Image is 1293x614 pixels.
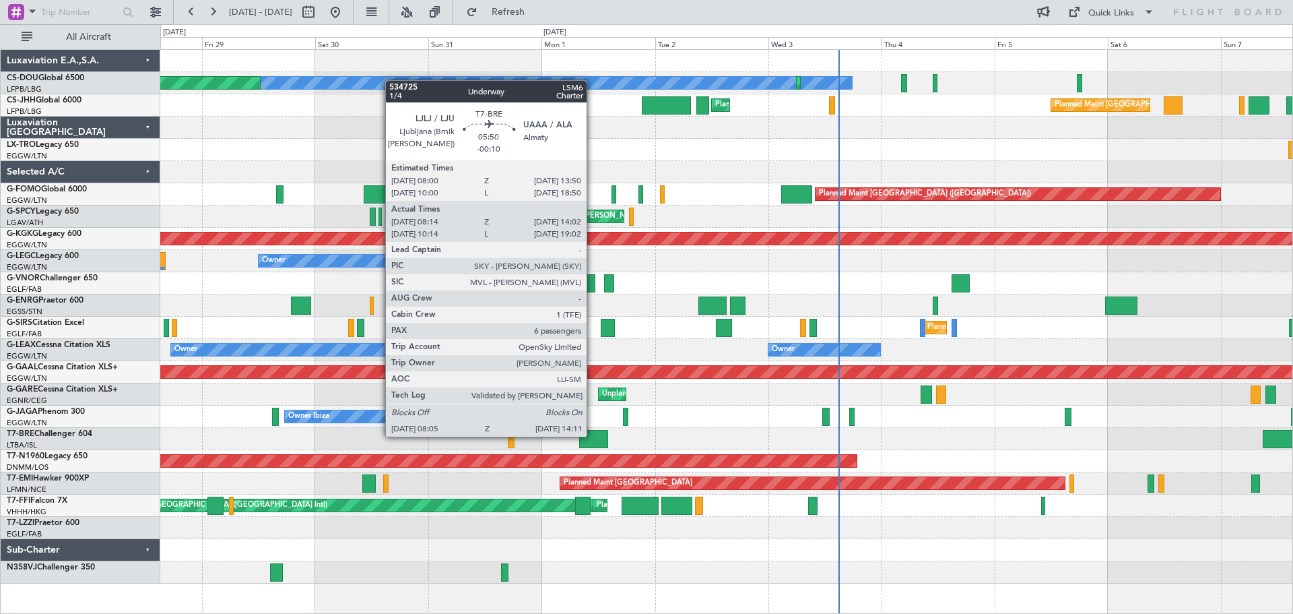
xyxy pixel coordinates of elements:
div: Wed 3 [768,37,882,49]
a: T7-FFIFalcon 7X [7,497,67,505]
span: All Aircraft [35,32,142,42]
div: Owner Ibiza [288,406,329,427]
a: G-FOMOGlobal 6000 [7,185,87,193]
a: EGGW/LTN [7,195,47,206]
span: G-JAGA [7,408,38,416]
span: G-ENRG [7,297,38,305]
a: G-KGKGLegacy 600 [7,230,81,238]
div: Sun 31 [428,37,541,49]
div: Mon 1 [541,37,655,49]
button: Quick Links [1061,1,1161,23]
span: G-KGKG [7,230,38,238]
div: Fri 29 [202,37,315,49]
a: N358VJChallenger 350 [7,563,95,572]
a: DNMM/LOS [7,462,48,472]
a: CS-DOUGlobal 6500 [7,74,84,82]
div: Planned Maint [GEOGRAPHIC_DATA] ([GEOGRAPHIC_DATA]) [927,317,1139,338]
a: G-GARECessna Citation XLS+ [7,386,118,394]
div: Planned Maint [GEOGRAPHIC_DATA] ([GEOGRAPHIC_DATA]) [715,95,927,115]
div: [DATE] [163,27,186,38]
div: Owner [772,340,795,360]
span: LX-TRO [7,141,36,149]
a: LFMN/NCE [7,485,46,495]
a: G-ENRGPraetor 600 [7,297,84,305]
a: EGGW/LTN [7,240,47,250]
a: G-VNORChallenger 650 [7,274,98,282]
a: LX-TROLegacy 650 [7,141,79,149]
a: EGGW/LTN [7,373,47,383]
div: Thu 4 [882,37,995,49]
a: G-JAGAPhenom 300 [7,408,85,416]
div: Quick Links [1088,7,1134,20]
div: Sat 6 [1108,37,1221,49]
span: [DATE] - [DATE] [229,6,292,18]
span: T7-FFI [7,497,30,505]
div: [DATE] [543,27,566,38]
a: T7-EMIHawker 900XP [7,474,89,483]
a: T7-BREChallenger 604 [7,430,92,438]
a: G-LEAXCessna Citation XLS [7,341,110,349]
span: G-VNOR [7,274,40,282]
a: G-GAALCessna Citation XLS+ [7,363,118,371]
a: LTBA/ISL [7,440,37,450]
a: T7-LZZIPraetor 600 [7,519,79,527]
input: Trip Number [41,2,119,22]
span: G-SIRS [7,319,32,327]
a: CS-JHHGlobal 6000 [7,96,81,104]
span: T7-BRE [7,430,34,438]
span: G-SPCY [7,208,36,216]
a: VHHH/HKG [7,507,46,517]
a: LFPB/LBG [7,84,42,94]
a: G-SPCYLegacy 650 [7,208,79,216]
div: Planned Maint [GEOGRAPHIC_DATA] ([GEOGRAPHIC_DATA]) [819,184,1031,204]
a: EGGW/LTN [7,262,47,272]
a: LGAV/ATH [7,218,43,228]
div: Cleaning [GEOGRAPHIC_DATA] ([PERSON_NAME] Intl) [469,206,659,226]
div: Owner [262,251,285,271]
div: Planned Maint [GEOGRAPHIC_DATA] [564,473,692,493]
div: Planned Maint Athens ([PERSON_NAME] Intl) [389,206,544,226]
div: Tue 2 [655,37,768,49]
a: EGNR/CEG [7,396,47,406]
button: All Aircraft [15,26,146,48]
a: EGLF/FAB [7,284,42,295]
div: Planned Maint [GEOGRAPHIC_DATA] ([GEOGRAPHIC_DATA]) [800,73,1012,93]
button: Refresh [460,1,541,23]
span: G-GARE [7,386,38,394]
span: T7-EMI [7,474,33,483]
a: EGLF/FAB [7,329,42,339]
div: Unplanned Maint [PERSON_NAME] [602,384,724,404]
span: CS-JHH [7,96,36,104]
span: Refresh [480,7,537,17]
a: LFPB/LBG [7,106,42,117]
span: G-LEAX [7,341,36,349]
div: Planned Maint [GEOGRAPHIC_DATA] ([GEOGRAPHIC_DATA] Intl) [597,495,822,516]
a: EGGW/LTN [7,351,47,361]
a: G-SIRSCitation Excel [7,319,84,327]
div: Planned Maint [GEOGRAPHIC_DATA] ([GEOGRAPHIC_DATA]) [1055,95,1267,115]
span: T7-LZZI [7,519,34,527]
a: EGGW/LTN [7,418,47,428]
div: Fri 5 [995,37,1108,49]
span: G-GAAL [7,363,38,371]
span: G-FOMO [7,185,41,193]
span: T7-N1960 [7,452,44,460]
span: N358VJ [7,563,37,572]
a: G-LEGCLegacy 600 [7,252,79,260]
a: EGGW/LTN [7,151,47,161]
span: CS-DOU [7,74,38,82]
a: T7-N1960Legacy 650 [7,452,88,460]
div: Owner [174,340,197,360]
a: EGLF/FAB [7,529,42,539]
a: EGSS/STN [7,307,42,317]
div: Sat 30 [315,37,428,49]
span: G-LEGC [7,252,36,260]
